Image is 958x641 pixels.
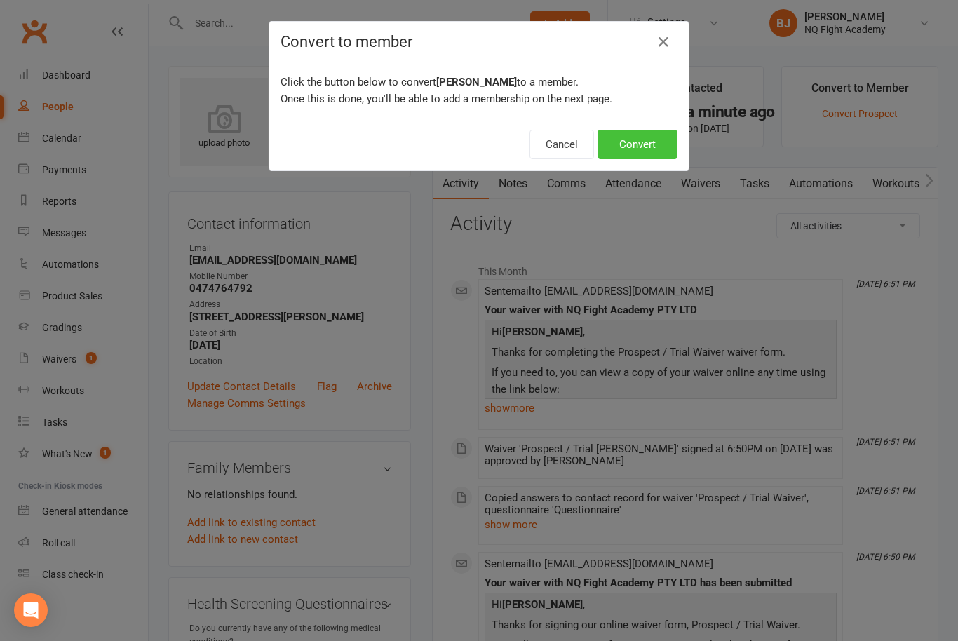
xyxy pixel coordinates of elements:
[652,31,675,53] button: Close
[436,76,517,88] b: [PERSON_NAME]
[529,130,594,159] button: Cancel
[281,33,677,50] h4: Convert to member
[269,62,689,119] div: Click the button below to convert to a member. Once this is done, you'll be able to add a members...
[14,593,48,627] div: Open Intercom Messenger
[598,130,677,159] button: Convert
